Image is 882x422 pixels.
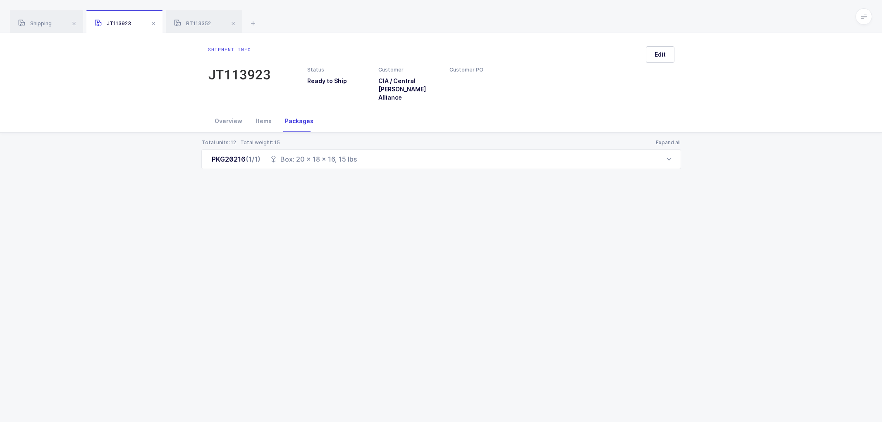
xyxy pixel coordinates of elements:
div: Box: 20 x 18 x 16, 15 lbs [270,154,357,164]
span: BT113352 [174,20,211,26]
div: Items [249,110,278,132]
div: Shipment info [208,46,271,53]
h3: CIA / Central [PERSON_NAME] Alliance [378,77,440,102]
button: Edit [646,46,674,63]
span: (1/1) [246,155,261,163]
div: PKG20216 [212,154,261,164]
div: PKG20216(1/1) Box: 20 x 18 x 16, 15 lbs [201,149,681,169]
span: Edit [655,50,666,59]
span: Shipping [18,20,52,26]
div: Overview [208,110,249,132]
div: Customer [378,66,440,74]
div: Status [307,66,368,74]
div: Customer PO [449,66,511,74]
h3: Ready to Ship [307,77,368,85]
button: Expand all [655,139,681,146]
div: Packages [278,110,320,132]
span: JT113923 [95,20,131,26]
